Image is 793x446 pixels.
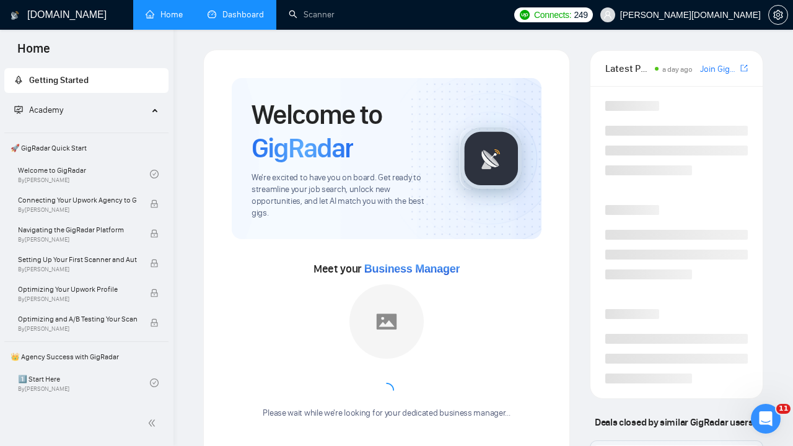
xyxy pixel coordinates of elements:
[18,224,137,236] span: Navigating the GigRadar Platform
[14,105,23,114] span: fund-projection-screen
[150,318,159,327] span: lock
[313,262,460,276] span: Meet your
[208,9,264,20] a: dashboardDashboard
[740,63,748,74] a: export
[146,9,183,20] a: homeHome
[18,295,137,303] span: By [PERSON_NAME]
[18,283,137,295] span: Optimizing Your Upwork Profile
[147,417,160,429] span: double-left
[14,105,63,115] span: Academy
[18,206,137,214] span: By [PERSON_NAME]
[603,11,612,19] span: user
[460,128,522,190] img: gigradar-logo.png
[18,236,137,243] span: By [PERSON_NAME]
[605,61,651,76] span: Latest Posts from the GigRadar Community
[776,404,791,414] span: 11
[14,76,23,84] span: rocket
[377,381,396,401] span: loading
[252,172,440,219] span: We're excited to have you on board. Get ready to streamline your job search, unlock new opportuni...
[150,378,159,387] span: check-circle
[11,6,19,25] img: logo
[769,10,787,20] span: setting
[150,289,159,297] span: lock
[534,8,571,22] span: Connects:
[364,263,460,275] span: Business Manager
[18,266,137,273] span: By [PERSON_NAME]
[4,68,169,93] li: Getting Started
[768,5,788,25] button: setting
[574,8,587,22] span: 249
[520,10,530,20] img: upwork-logo.png
[700,63,738,76] a: Join GigRadar Slack Community
[289,9,335,20] a: searchScanner
[150,199,159,208] span: lock
[18,369,150,396] a: 1️⃣ Start HereBy[PERSON_NAME]
[18,325,137,333] span: By [PERSON_NAME]
[18,194,137,206] span: Connecting Your Upwork Agency to GigRadar
[740,63,748,73] span: export
[29,105,63,115] span: Academy
[662,65,693,74] span: a day ago
[7,40,60,66] span: Home
[768,10,788,20] a: setting
[18,313,137,325] span: Optimizing and A/B Testing Your Scanner for Better Results
[349,284,424,359] img: placeholder.png
[29,75,89,85] span: Getting Started
[6,136,167,160] span: 🚀 GigRadar Quick Start
[252,98,440,165] h1: Welcome to
[252,131,353,165] span: GigRadar
[18,253,137,266] span: Setting Up Your First Scanner and Auto-Bidder
[150,170,159,178] span: check-circle
[590,411,758,433] span: Deals closed by similar GigRadar users
[150,229,159,238] span: lock
[150,259,159,268] span: lock
[6,344,167,369] span: 👑 Agency Success with GigRadar
[751,404,781,434] iframe: Intercom live chat
[18,160,150,188] a: Welcome to GigRadarBy[PERSON_NAME]
[255,408,517,419] div: Please wait while we're looking for your dedicated business manager...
